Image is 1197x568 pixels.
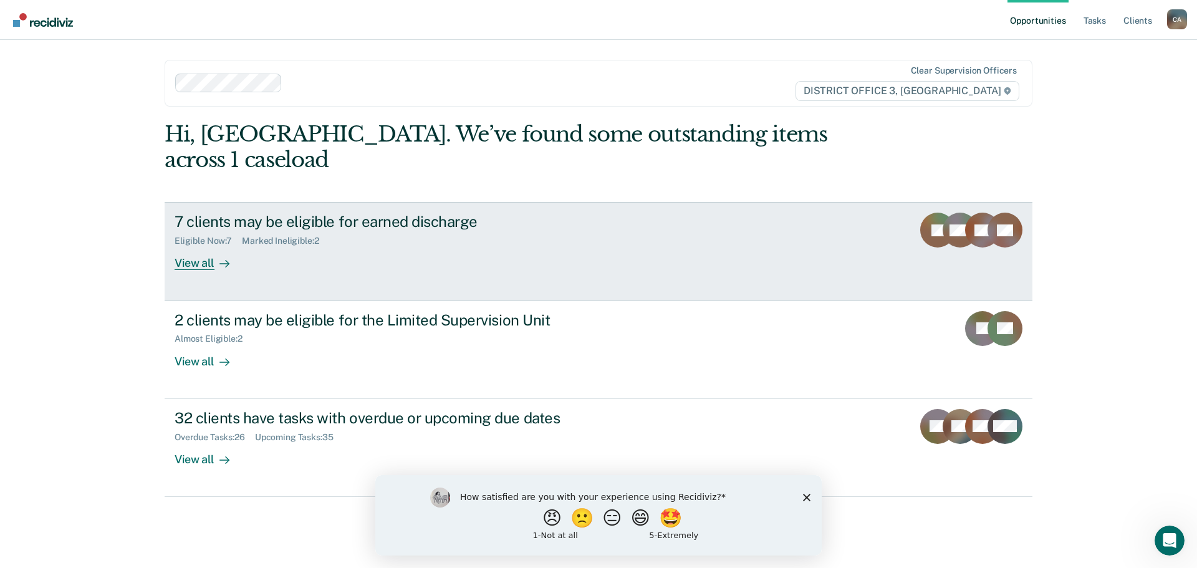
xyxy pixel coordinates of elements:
[1155,526,1185,556] iframe: Intercom live chat
[13,13,73,27] img: Recidiviz
[175,344,244,368] div: View all
[375,475,822,556] iframe: Survey by Kim from Recidiviz
[175,334,252,344] div: Almost Eligible : 2
[175,409,612,427] div: 32 clients have tasks with overdue or upcoming due dates
[175,432,255,443] div: Overdue Tasks : 26
[165,122,859,173] div: Hi, [GEOGRAPHIC_DATA]. We’ve found some outstanding items across 1 caseload
[1167,9,1187,29] button: Profile dropdown button
[1167,9,1187,29] div: C A
[165,202,1032,301] a: 7 clients may be eligible for earned dischargeEligible Now:7Marked Ineligible:2View all
[175,213,612,231] div: 7 clients may be eligible for earned discharge
[796,81,1019,101] span: DISTRICT OFFICE 3, [GEOGRAPHIC_DATA]
[165,399,1032,497] a: 32 clients have tasks with overdue or upcoming due datesOverdue Tasks:26Upcoming Tasks:35View all
[255,432,344,443] div: Upcoming Tasks : 35
[175,442,244,466] div: View all
[242,236,329,246] div: Marked Ineligible : 2
[165,301,1032,399] a: 2 clients may be eligible for the Limited Supervision UnitAlmost Eligible:2View all
[175,311,612,329] div: 2 clients may be eligible for the Limited Supervision Unit
[911,65,1017,76] div: Clear supervision officers
[175,246,244,271] div: View all
[175,236,242,246] div: Eligible Now : 7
